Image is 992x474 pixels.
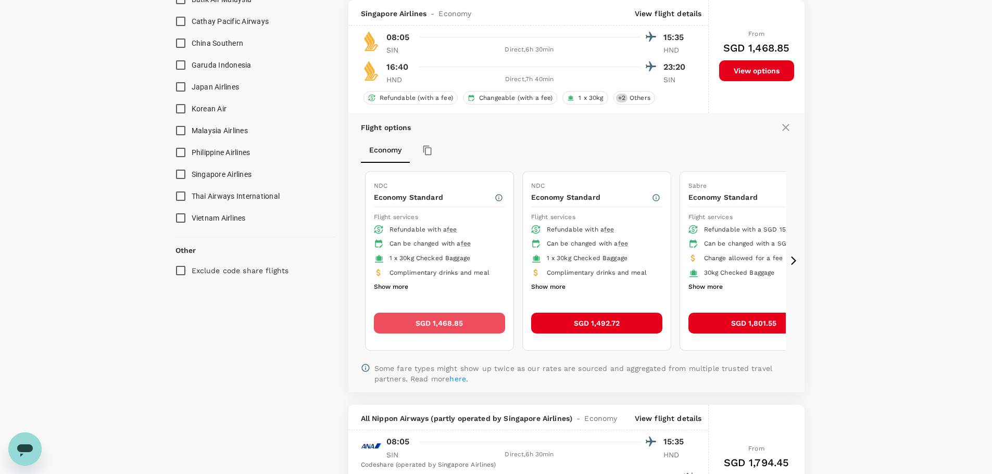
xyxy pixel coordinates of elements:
[618,240,628,247] span: fee
[419,450,641,460] div: Direct , 6h 30min
[361,122,411,133] p: Flight options
[723,40,790,56] h6: SGD 1,468.85
[663,61,689,73] p: 23:20
[748,30,764,37] span: From
[374,192,494,202] p: Economy Standard
[192,17,269,25] span: Cathay Pacific Airways
[390,225,497,235] div: Refundable with a
[192,170,252,178] span: Singapore Airlines
[604,226,614,233] span: fee
[386,450,412,460] p: SIN
[361,138,410,163] button: Economy
[704,225,811,235] div: Refundable with a SGD 150
[192,265,289,276] p: Exclude code share flights
[688,313,820,334] button: SGD 1,801.55
[616,94,627,103] span: + 2
[663,435,689,448] p: 15:35
[374,213,418,221] span: Flight services
[374,313,505,334] button: SGD 1,468.85
[361,413,573,424] span: All Nippon Airways (partly operated by Singapore Airlines)
[748,445,764,452] span: From
[724,454,789,471] h6: SGD 1,794.45
[531,192,651,202] p: Economy Standard
[531,280,566,294] button: Show more
[386,74,412,85] p: HND
[375,94,457,103] span: Refundable (with a fee)
[531,182,545,189] span: NDC
[704,254,783,262] span: Change allowed for a fee
[390,254,471,262] span: 1 x 30kg Checked Baggage
[419,45,641,55] div: Direct , 6h 30min
[175,245,196,255] p: Other
[625,94,655,103] span: Others
[688,182,707,189] span: Sabre
[688,192,809,202] p: Economy Standard
[374,363,792,384] p: Some fare types might show up twice as our rates are sourced and aggregated from multiple trusted...
[704,239,811,249] div: Can be changed with a SGD 30
[461,240,471,247] span: fee
[475,94,557,103] span: Changeable (with a fee)
[386,45,412,55] p: SIN
[635,8,702,19] p: View flight details
[584,413,617,424] span: Economy
[192,61,252,69] span: Garuda Indonesia
[386,31,410,44] p: 08:05
[562,91,608,105] div: 1 x 30kg
[719,60,794,81] button: View options
[447,226,457,233] span: fee
[438,8,471,19] span: Economy
[419,74,641,85] div: Direct , 7h 40min
[386,435,410,448] p: 08:05
[688,280,723,294] button: Show more
[547,269,647,276] span: Complimentary drinks and meal
[8,432,42,466] iframe: Button to launch messaging window, conversation in progress
[192,105,227,113] span: Korean Air
[426,8,438,19] span: -
[192,214,246,222] span: Vietnam Airlines
[361,31,382,52] img: SQ
[613,91,655,105] div: +2Others
[574,94,607,103] span: 1 x 30kg
[386,61,409,73] p: 16:40
[572,413,584,424] span: -
[663,31,689,44] p: 15:35
[361,460,689,470] div: Codeshare (operated by Singapore Airlines)
[361,435,382,456] img: NH
[688,213,733,221] span: Flight services
[531,313,662,334] button: SGD 1,492.72
[390,239,497,249] div: Can be changed with a
[374,280,408,294] button: Show more
[390,269,489,276] span: Complimentary drinks and meal
[663,450,689,460] p: HND
[704,269,775,276] span: 30kg Checked Baggage
[192,83,240,91] span: Japan Airlines
[547,225,654,235] div: Refundable with a
[361,8,427,19] span: Singapore Airlines
[531,213,575,221] span: Flight services
[663,45,689,55] p: HND
[449,375,466,383] a: here
[361,60,382,81] img: SQ
[635,413,702,424] p: View flight details
[374,182,387,189] span: NDC
[547,254,628,262] span: 1 x 30kg Checked Baggage
[192,192,280,200] span: Thai Airways International
[363,91,458,105] div: Refundable (with a fee)
[547,239,654,249] div: Can be changed with a
[192,148,250,157] span: Philippine Airlines
[192,39,244,47] span: China Southern
[463,91,557,105] div: Changeable (with a fee)
[192,126,248,135] span: Malaysia Airlines
[663,74,689,85] p: SIN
